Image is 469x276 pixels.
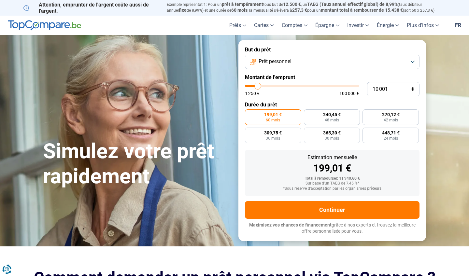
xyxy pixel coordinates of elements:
[225,16,250,35] a: Prêts
[23,2,159,14] p: Attention, emprunter de l'argent coûte aussi de l'argent.
[384,136,398,140] span: 24 mois
[250,186,414,191] div: *Sous réserve d'acceptation par les organismes prêteurs
[266,136,280,140] span: 36 mois
[373,16,403,35] a: Énergie
[323,112,341,117] span: 240,45 €
[451,16,465,35] a: fr
[403,16,443,35] a: Plus d'infos
[325,136,339,140] span: 30 mois
[292,7,307,13] span: 257,3 €
[384,118,398,122] span: 42 mois
[250,155,414,160] div: Estimation mensuelle
[343,16,373,35] a: Investir
[283,2,301,7] span: 12.500 €
[8,20,81,31] img: TopCompare
[250,163,414,173] div: 199,01 €
[321,7,403,13] span: montant total à rembourser de 15.438 €
[245,55,419,69] button: Prêt personnel
[245,47,419,53] label: But du prêt
[382,131,400,135] span: 448,71 €
[245,91,260,96] span: 1 250 €
[245,74,419,80] label: Montant de l'emprunt
[259,58,291,65] span: Prêt personnel
[411,87,414,92] span: €
[264,131,282,135] span: 309,75 €
[266,118,280,122] span: 60 mois
[250,181,414,186] div: Sur base d'un TAEG de 7,45 %*
[179,7,187,13] span: fixe
[245,201,419,219] button: Continuer
[311,16,343,35] a: Épargne
[250,16,278,35] a: Cartes
[325,118,339,122] span: 48 mois
[245,222,419,235] p: grâce à nos experts et trouvez la meilleure offre personnalisée pour vous.
[43,139,231,189] h1: Simulez votre prêt rapidement
[278,16,311,35] a: Comptes
[249,222,332,228] span: Maximisez vos chances de financement
[339,91,359,96] span: 100 000 €
[231,7,248,13] span: 60 mois
[264,112,282,117] span: 199,01 €
[382,112,400,117] span: 270,12 €
[245,102,419,108] label: Durée du prêt
[250,176,414,181] div: Total à rembourser: 11 940,60 €
[222,2,263,7] span: prêt à tempérament
[323,131,341,135] span: 365,30 €
[167,2,446,13] p: Exemple représentatif : Pour un tous but de , un (taux débiteur annuel de 8,99%) et une durée de ...
[307,2,398,7] span: TAEG (Taux annuel effectif global) de 8,99%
